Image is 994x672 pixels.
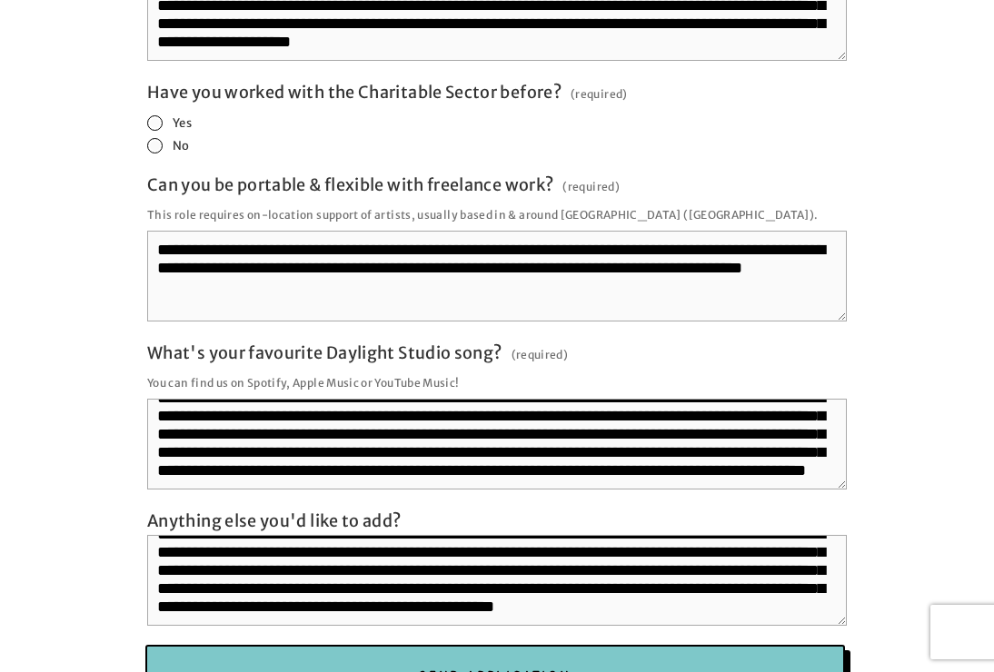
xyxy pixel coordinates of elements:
span: (required) [562,174,620,199]
span: No [173,138,190,153]
span: What's your favourite Daylight Studio song? [147,342,502,363]
span: (required) [512,342,569,367]
span: Anything else you'd like to add? [147,510,402,531]
span: Have you worked with the Charitable Sector before? [147,82,562,103]
p: This role requires on-location support of artists, usually based in & around [GEOGRAPHIC_DATA] ([... [147,203,847,227]
span: Can you be portable & flexible with freelance work? [147,174,553,195]
span: Yes [173,115,192,131]
span: (required) [571,82,628,106]
p: You can find us on Spotify, Apple Music or YouTube Music! [147,371,847,395]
